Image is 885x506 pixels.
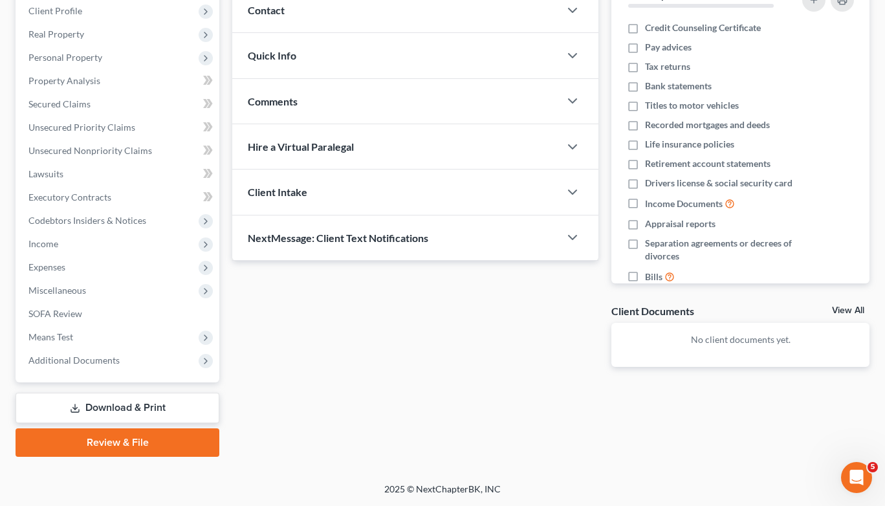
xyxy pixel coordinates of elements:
span: Personal Property [28,52,102,63]
span: Quick Info [248,49,296,61]
span: Separation agreements or decrees of divorces [645,237,794,263]
iframe: Intercom live chat [841,462,872,493]
span: Titles to motor vehicles [645,99,739,112]
a: Executory Contracts [18,186,219,209]
span: Property Analysis [28,75,100,86]
span: Real Property [28,28,84,39]
span: Life insurance policies [645,138,734,151]
span: Unsecured Priority Claims [28,122,135,133]
span: Pay advices [645,41,692,54]
div: 2025 © NextChapterBK, INC [74,483,811,506]
span: Bills [645,270,662,283]
span: 5 [868,462,878,472]
span: Retirement account statements [645,157,770,170]
span: SOFA Review [28,308,82,319]
span: Additional Documents [28,355,120,366]
span: Bank statements [645,80,712,93]
span: Hire a Virtual Paralegal [248,140,354,153]
span: Expenses [28,261,65,272]
p: No client documents yet. [622,333,859,346]
span: NextMessage: Client Text Notifications [248,232,428,244]
a: View All [832,306,864,315]
span: Credit Counseling Certificate [645,21,761,34]
div: Client Documents [611,304,694,318]
span: Unsecured Nonpriority Claims [28,145,152,156]
span: Drivers license & social security card [645,177,792,190]
a: Unsecured Nonpriority Claims [18,139,219,162]
a: Property Analysis [18,69,219,93]
span: Appraisal reports [645,217,716,230]
span: Recorded mortgages and deeds [645,118,770,131]
span: Lawsuits [28,168,63,179]
span: Executory Contracts [28,192,111,203]
a: SOFA Review [18,302,219,325]
span: Client Intake [248,186,307,198]
a: Lawsuits [18,162,219,186]
a: Unsecured Priority Claims [18,116,219,139]
span: Contact [248,4,285,16]
span: Income [28,238,58,249]
a: Secured Claims [18,93,219,116]
a: Download & Print [16,393,219,423]
span: Codebtors Insiders & Notices [28,215,146,226]
span: Means Test [28,331,73,342]
span: Secured Claims [28,98,91,109]
span: Miscellaneous [28,285,86,296]
span: Income Documents [645,197,723,210]
span: Tax returns [645,60,690,73]
span: Client Profile [28,5,82,16]
span: Comments [248,95,298,107]
a: Review & File [16,428,219,457]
